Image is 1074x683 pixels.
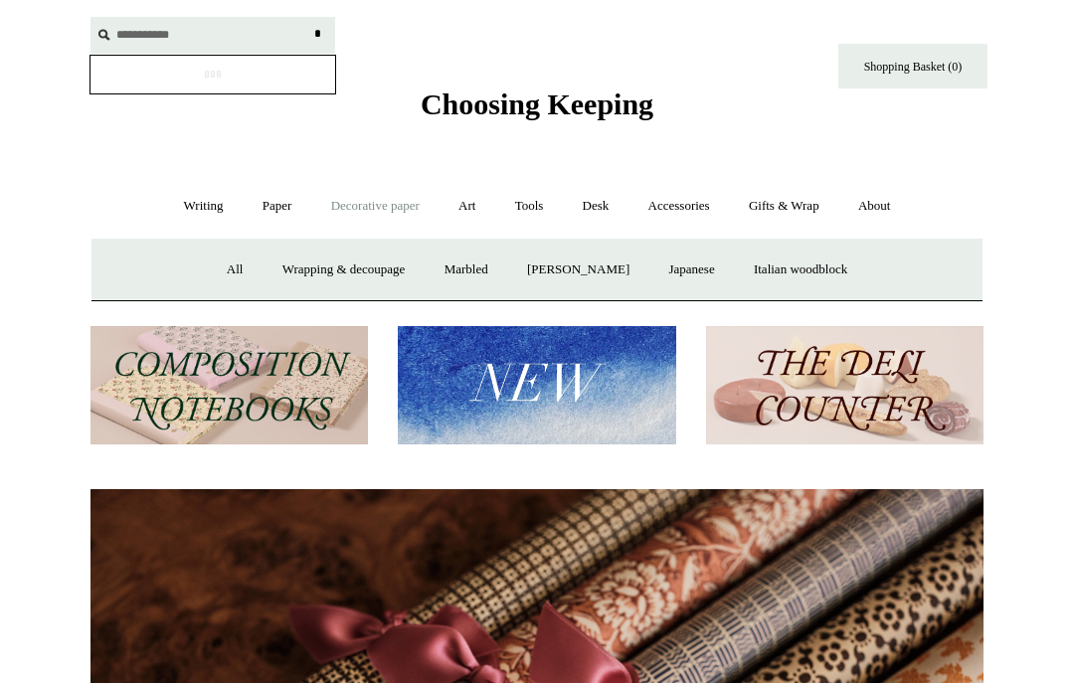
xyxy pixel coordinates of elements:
[209,244,262,296] a: All
[509,244,647,296] a: [PERSON_NAME]
[166,180,242,233] a: Writing
[731,180,837,233] a: Gifts & Wrap
[706,326,984,444] img: The Deli Counter
[565,180,627,233] a: Desk
[90,326,368,444] img: 202302 Composition ledgers.jpg__PID:69722ee6-fa44-49dd-a067-31375e5d54ec
[245,180,310,233] a: Paper
[838,44,987,88] a: Shopping Basket (0)
[736,244,865,296] a: Italian woodblock
[398,326,675,444] img: New.jpg__PID:f73bdf93-380a-4a35-bcfe-7823039498e1
[497,180,562,233] a: Tools
[421,103,653,117] a: Choosing Keeping
[630,180,728,233] a: Accessories
[421,87,653,120] span: Choosing Keeping
[441,180,493,233] a: Art
[265,244,424,296] a: Wrapping & decoupage
[840,180,909,233] a: About
[313,180,438,233] a: Decorative paper
[427,244,506,296] a: Marbled
[650,244,732,296] a: Japanese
